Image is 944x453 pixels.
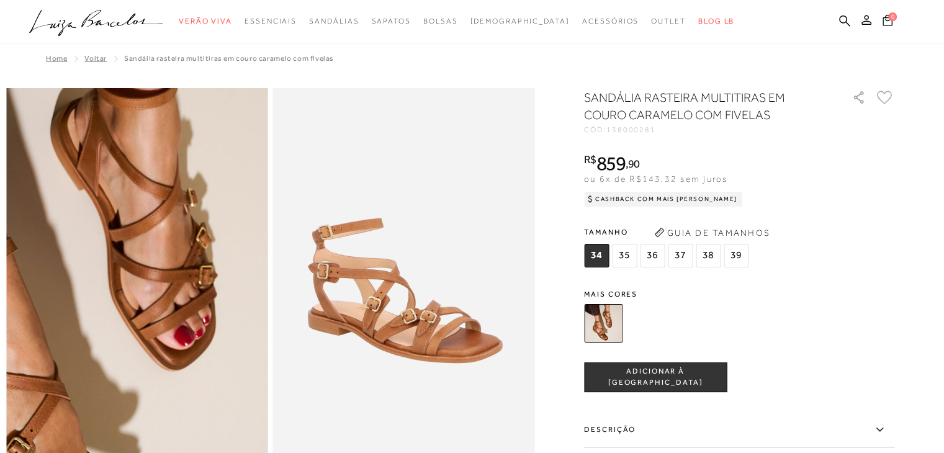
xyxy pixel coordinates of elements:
a: Voltar [84,54,107,63]
button: 0 [879,14,896,30]
span: 859 [596,152,626,174]
span: 90 [628,157,640,170]
a: categoryNavScreenReaderText [423,10,458,33]
span: Sapatos [371,17,410,25]
a: categoryNavScreenReaderText [371,10,410,33]
a: Home [46,54,67,63]
span: Verão Viva [179,17,232,25]
span: 35 [612,244,637,267]
a: categoryNavScreenReaderText [582,10,639,33]
a: categoryNavScreenReaderText [245,10,297,33]
span: Acessórios [582,17,639,25]
span: Mais cores [584,290,894,298]
label: Descrição [584,412,894,448]
span: Tamanho [584,223,752,241]
button: Guia de Tamanhos [650,223,774,243]
span: 36 [640,244,665,267]
span: Sandálias [309,17,359,25]
span: 37 [668,244,693,267]
span: Outlet [651,17,686,25]
span: 0 [888,12,897,21]
span: ADICIONAR À [GEOGRAPHIC_DATA] [585,366,726,388]
div: CÓD: [584,126,832,133]
span: [DEMOGRAPHIC_DATA] [470,17,570,25]
span: ou 6x de R$143,32 sem juros [584,174,727,184]
span: Bolsas [423,17,458,25]
a: categoryNavScreenReaderText [309,10,359,33]
i: R$ [584,154,596,165]
div: Cashback com Mais [PERSON_NAME] [584,192,742,207]
span: SANDÁLIA RASTEIRA MULTITIRAS EM COURO CARAMELO COM FIVELAS [124,54,334,63]
span: 34 [584,244,609,267]
span: 38 [696,244,721,267]
a: categoryNavScreenReaderText [179,10,232,33]
i: , [626,158,640,169]
h1: SANDÁLIA RASTEIRA MULTITIRAS EM COURO CARAMELO COM FIVELAS [584,89,817,123]
span: 39 [724,244,748,267]
a: noSubCategoriesText [470,10,570,33]
span: 138000281 [606,125,656,134]
a: BLOG LB [698,10,734,33]
img: SANDÁLIA RASTEIRA MULTITIRAS EM COURO CARAMELO COM FIVELAS [584,304,623,343]
span: Essenciais [245,17,297,25]
a: categoryNavScreenReaderText [651,10,686,33]
span: BLOG LB [698,17,734,25]
button: ADICIONAR À [GEOGRAPHIC_DATA] [584,362,727,392]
